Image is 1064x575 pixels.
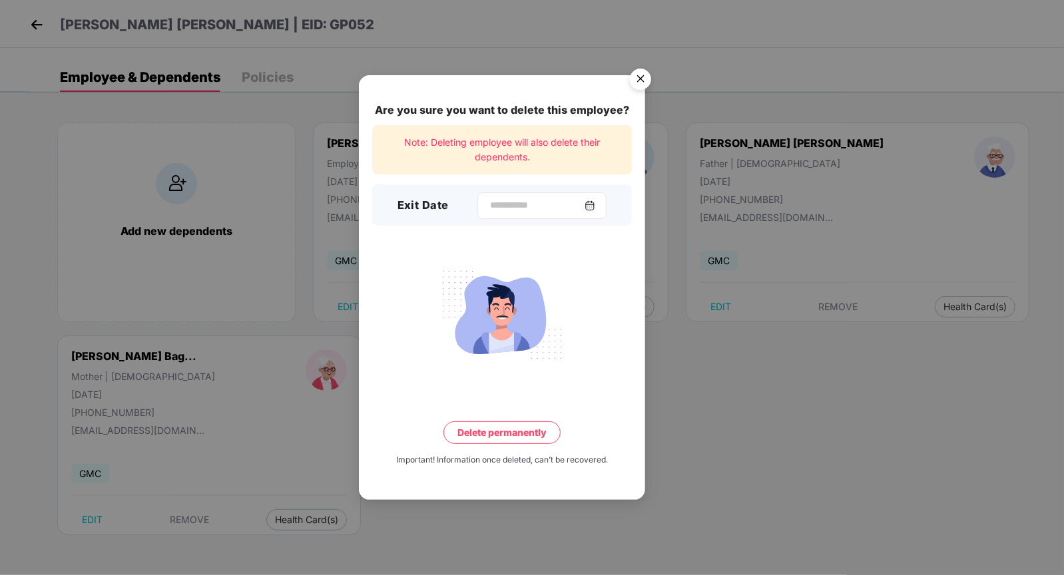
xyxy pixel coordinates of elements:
[622,63,659,100] img: svg+xml;base64,PHN2ZyB4bWxucz0iaHR0cDovL3d3dy53My5vcmcvMjAwMC9zdmciIHdpZHRoPSI1NiIgaGVpZ2h0PSI1Ni...
[427,263,577,367] img: svg+xml;base64,PHN2ZyB4bWxucz0iaHR0cDovL3d3dy53My5vcmcvMjAwMC9zdmciIHdpZHRoPSIyMjQiIGhlaWdodD0iMT...
[372,125,632,175] div: Note: Deleting employee will also delete their dependents.
[622,63,658,98] button: Close
[372,102,632,118] div: Are you sure you want to delete this employee?
[396,454,608,467] div: Important! Information once deleted, can’t be recovered.
[443,421,561,444] button: Delete permanently
[398,197,449,214] h3: Exit Date
[585,200,595,211] img: svg+xml;base64,PHN2ZyBpZD0iQ2FsZW5kYXItMzJ4MzIiIHhtbG5zPSJodHRwOi8vd3d3LnczLm9yZy8yMDAwL3N2ZyIgd2...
